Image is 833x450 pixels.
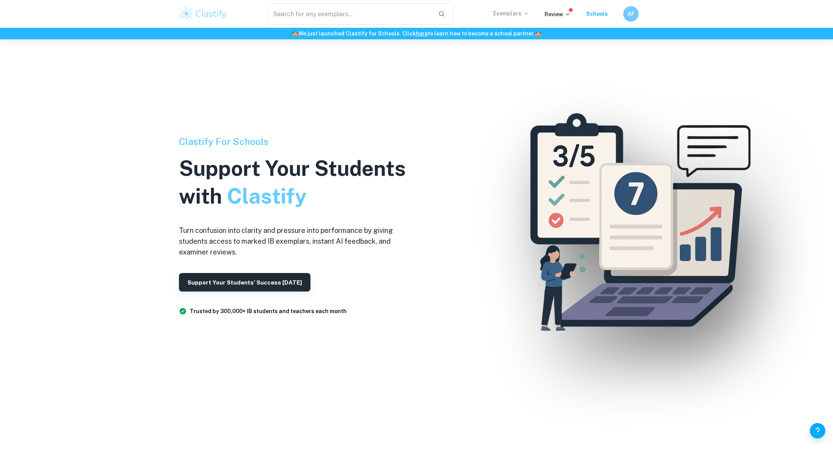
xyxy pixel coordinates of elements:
h6: Clastify For Schools [179,135,418,148]
button: Support Your Students’ Success [DATE] [179,273,310,292]
h1: Support Your Students with [179,155,418,210]
span: 🏫 [292,30,298,37]
p: Exemplars [493,9,529,18]
span: Clastify [227,184,306,208]
span: 🏫 [535,30,541,37]
h6: We just launched Clastify for Schools. Click to learn how to become a school partner. [2,29,831,38]
img: Clastify For Schools Hero [505,94,766,356]
p: Review [545,10,571,19]
h6: Trusted by 300,000+ IB students and teachers each month [190,307,347,315]
h6: AF [627,10,636,18]
a: Schools [586,11,608,17]
img: Clastify logo [179,6,228,22]
a: here [416,30,428,37]
button: AF [623,6,639,22]
input: Search for any exemplars... [268,3,432,25]
button: Help and Feedback [810,423,825,438]
h6: Turn confusion into clarity and pressure into performance by giving students access to marked IB ... [179,225,418,258]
